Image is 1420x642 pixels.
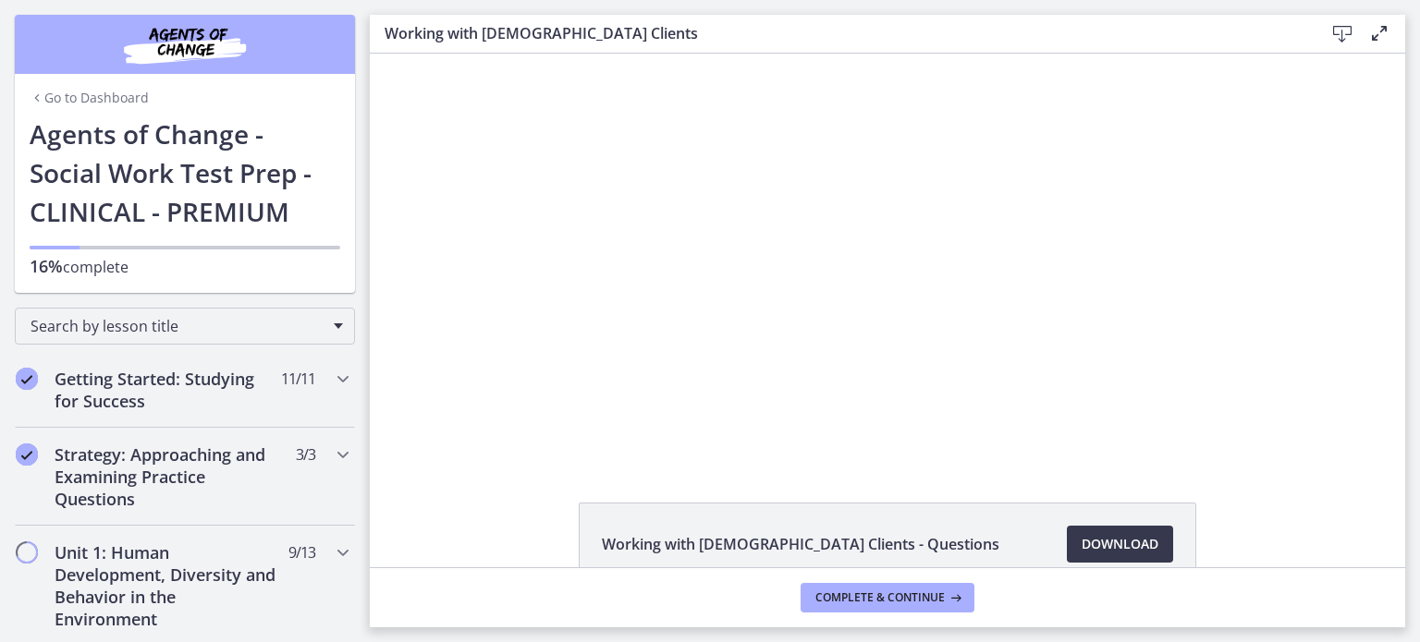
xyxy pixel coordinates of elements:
div: Search by lesson title [15,308,355,345]
span: Search by lesson title [31,316,324,336]
span: Complete & continue [815,590,945,605]
h2: Unit 1: Human Development, Diversity and Behavior in the Environment [55,541,280,630]
iframe: Video Lesson [370,54,1405,460]
span: Working with [DEMOGRAPHIC_DATA] Clients - Questions [602,533,999,555]
span: 9 / 13 [288,541,315,563]
span: Download [1082,533,1158,555]
h2: Strategy: Approaching and Examining Practice Questions [55,443,280,510]
a: Go to Dashboard [30,89,149,107]
button: Complete & continue [801,583,974,612]
p: complete [30,255,340,278]
a: Download [1067,526,1173,563]
span: 11 / 11 [281,368,315,390]
span: 16% [30,255,63,277]
i: Completed [16,443,38,466]
h1: Agents of Change - Social Work Test Prep - CLINICAL - PREMIUM [30,115,340,231]
span: 3 / 3 [296,443,315,466]
img: Agents of Change [74,22,296,67]
i: Completed [16,368,38,390]
h3: Working with [DEMOGRAPHIC_DATA] Clients [385,22,1294,44]
h2: Getting Started: Studying for Success [55,368,280,412]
